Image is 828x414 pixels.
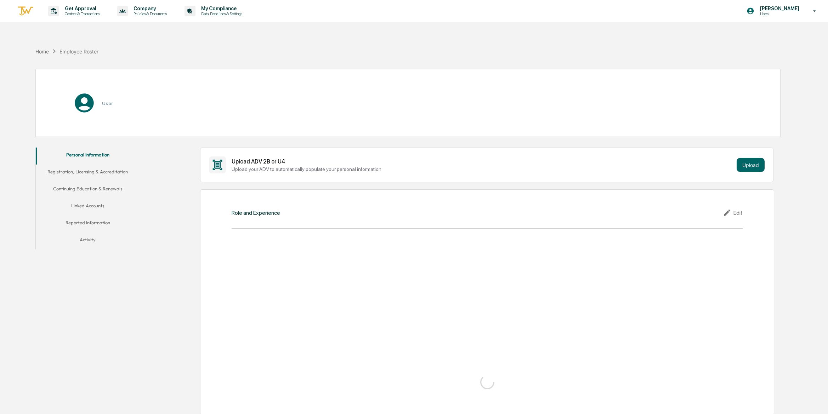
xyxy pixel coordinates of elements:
p: Data, Deadlines & Settings [195,11,246,16]
button: Activity [36,232,140,249]
button: Upload [737,158,765,172]
button: Linked Accounts [36,199,140,215]
button: Personal Information [36,148,140,165]
p: Policies & Documents [128,11,170,16]
p: My Compliance [195,6,246,11]
div: Edit [723,208,743,217]
p: Get Approval [59,6,103,11]
div: secondary tabs example [36,148,140,249]
p: [PERSON_NAME] [754,6,803,11]
button: Registration, Licensing & Accreditation [36,165,140,182]
div: Employee Roster [59,48,98,54]
div: Home [35,48,49,54]
div: Upload ADV 2B or U4 [232,158,734,165]
p: Content & Transactions [59,11,103,16]
div: Upload your ADV to automatically populate your personal information. [232,166,734,172]
p: Company [128,6,170,11]
img: logo [17,5,34,17]
button: Continuing Education & Renewals [36,182,140,199]
div: Role and Experience [232,209,280,216]
h3: User [102,100,113,106]
button: Reported Information [36,215,140,232]
p: Users [754,11,803,16]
